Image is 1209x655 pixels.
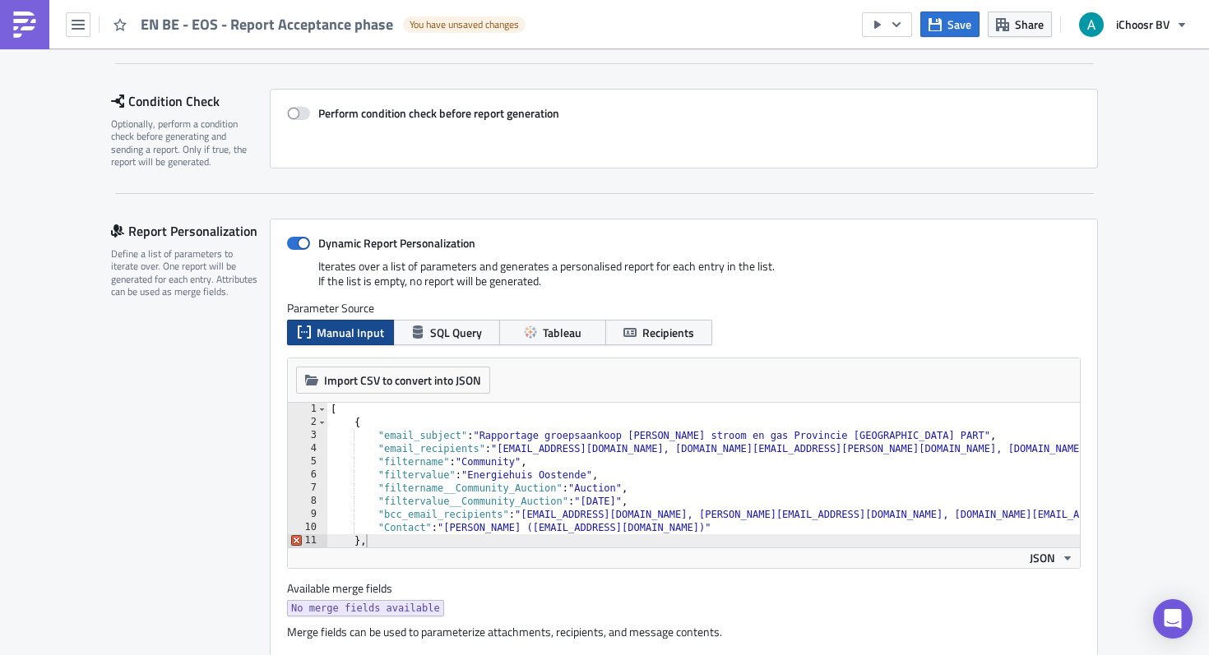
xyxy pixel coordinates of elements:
span: Import CSV to convert into JSON [324,371,481,389]
span: Manual Input [317,324,384,341]
strong: Dynamic Report Personalization [318,234,475,251]
button: Import CSV to convert into JSON [296,367,490,394]
div: {{ [DOMAIN_NAME] }} [7,125,785,138]
a: No merge fields available [287,600,444,616]
div: 3 [288,429,327,442]
body: Rich Text Area. Press ALT-0 for help. [7,7,785,211]
span: You have unsaved changes [410,18,519,31]
div: 10 [288,521,327,534]
div: 9 [288,508,327,521]
button: Manual Input [287,320,394,345]
button: Tableau [499,320,606,345]
div: 6 [288,468,327,482]
span: SQL Query [430,324,482,341]
span: Share [1015,16,1044,33]
button: iChoosr BV [1069,7,1197,43]
div: 2 [288,416,327,429]
strong: Perform condition check before report generation [318,104,559,122]
button: Save [920,12,980,37]
label: Available merge fields [287,581,410,596]
button: SQL Query [393,320,500,345]
div: 1 [288,403,327,416]
img: PushMetrics [12,12,38,38]
div: Optionally, perform a condition check before generating and sending a report. Only if true, the r... [111,118,259,168]
button: Recipients [605,320,712,345]
button: Share [988,12,1052,37]
div: Open Intercom Messenger [1153,599,1193,639]
div: 4 [288,442,327,455]
div: 5 [288,455,327,468]
span: JSON [1030,549,1055,566]
label: Parameter Source [287,301,1081,316]
div: Condition Check [111,89,270,113]
div: 11 [288,534,327,547]
span: iChoosr BV [1116,16,1170,33]
div: Groeten [7,99,785,112]
div: Iterates over a list of parameters and generates a personalised report for each entry in the list... [287,259,1081,301]
span: Recipients [642,324,694,341]
div: Beste In bijlage [PERSON_NAME] een overzicht met de actuele status van de groepsaankoop [PERSON_N... [7,7,785,72]
span: Save [947,16,971,33]
span: No merge fields available [291,600,440,616]
div: 7 [288,482,327,495]
span: EN BE - EOS - Report Acceptance phase [141,13,395,35]
img: Avatar [1077,11,1105,39]
div: 8 [288,495,327,508]
div: Report Personalization [111,219,270,243]
div: Merge fields can be used to parameterize attachments, recipients, and message contents. [287,625,1081,639]
div: Define a list of parameters to iterate over. One report will be generated for each entry. Attribu... [111,247,259,298]
span: Tableau [543,324,581,341]
button: JSON [1024,548,1080,568]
